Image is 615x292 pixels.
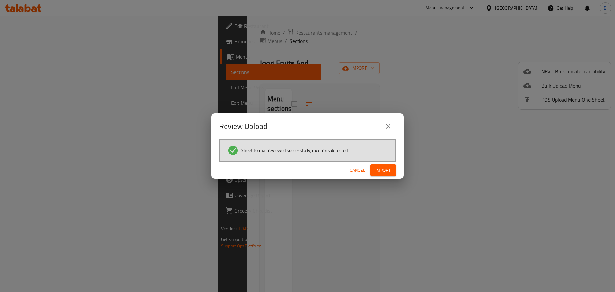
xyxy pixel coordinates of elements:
[241,147,348,154] span: Sheet format reviewed successfully, no errors detected.
[370,164,396,176] button: Import
[350,166,365,174] span: Cancel
[375,166,391,174] span: Import
[347,164,368,176] button: Cancel
[219,121,267,131] h2: Review Upload
[381,119,396,134] button: close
